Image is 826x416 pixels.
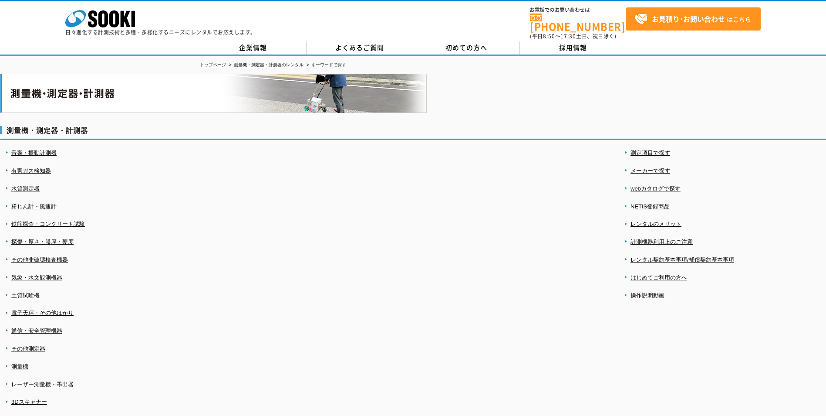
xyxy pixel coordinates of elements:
[543,32,555,40] span: 8:50
[445,43,487,52] span: 初めての方へ
[11,292,40,299] a: 土質試験機
[530,7,626,13] span: お電話でのお問い合わせは
[11,239,74,245] a: 探傷・厚さ・膜厚・硬度
[11,167,51,174] a: 有害ガス検知器
[307,41,413,55] a: よくあるご質問
[630,150,670,156] a: 測定項目で探す
[11,185,40,192] a: 水質測定器
[630,167,670,174] a: メーカーで探す
[305,61,346,70] li: キーワードで探す
[630,292,664,299] a: 操作説明動画
[11,399,47,405] a: 3Dスキャナー
[630,239,693,245] a: 計測機器利用上のご注意
[630,185,681,192] a: webカタログで探す
[630,221,681,227] a: レンタルのメリット
[11,310,74,316] a: 電子天秤・その他はかり
[630,203,670,210] a: NETIS登録商品
[11,345,45,352] a: その他測定器
[630,274,687,281] a: はじめてご利用の方へ
[11,363,28,370] a: 測量機
[652,14,725,24] strong: お見積り･お問い合わせ
[11,327,62,334] a: 通信・安全管理機器
[530,14,626,31] a: [PHONE_NUMBER]
[560,32,576,40] span: 17:30
[413,41,520,55] a: 初めての方へ
[11,274,62,281] a: 気象・水文観測機器
[11,150,57,156] a: 音響・振動計測器
[626,7,761,31] a: お見積り･お問い合わせはこちら
[520,41,627,55] a: 採用情報
[65,30,256,35] p: 日々進化する計測技術と多種・多様化するニーズにレンタルでお応えします。
[630,256,734,263] a: レンタル契約基本事項/補償契約基本事項
[11,221,85,227] a: 鉄筋探査・コンクリート試験
[11,256,68,263] a: その他非破壊検査機器
[530,32,616,40] span: (平日 ～ 土日、祝日除く)
[634,13,751,26] span: はこちら
[234,62,303,67] a: 測量機・測定器・計測器のレンタル
[200,41,307,55] a: 企業情報
[11,381,74,388] a: レーザー測量機・墨出器
[200,62,226,67] a: トップページ
[11,203,57,210] a: 粉じん計・風速計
